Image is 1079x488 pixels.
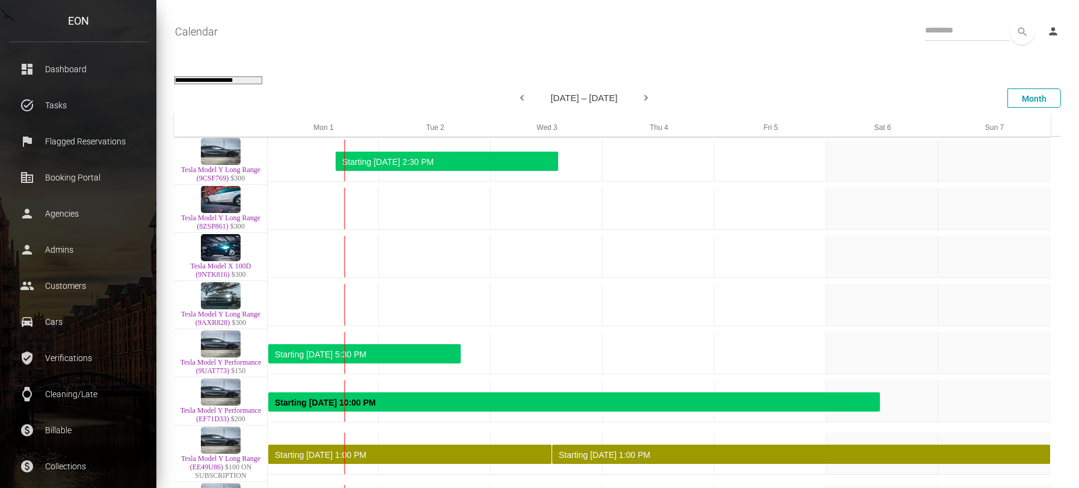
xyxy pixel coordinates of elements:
p: Booking Portal [18,168,138,187]
i: person [1047,25,1059,37]
p: Customers [18,277,138,295]
p: Cleaning/Late [18,385,138,403]
p: Flagged Reservations [18,132,138,150]
a: Tesla Model Y Performance (9UAT773) [180,358,262,375]
p: Cars [18,313,138,331]
span: $150 [231,366,245,375]
p: Billable [18,421,138,439]
div: Month [1007,88,1061,108]
span: $300 [230,174,245,182]
a: Tesla Model Y Long Range (8ZSP861) [181,214,260,230]
img: Tesla Model Y Performance (EF71D33) [201,378,241,406]
a: Tesla Model X 100D (9NTK816) [191,262,251,279]
a: flag Flagged Reservations [9,126,147,156]
div: Starting [DATE] 5:30 PM [275,345,451,364]
strong: Starting [DATE] 10:00 PM [275,398,376,407]
img: Tesla Model X 100D (9NTK816) [201,234,241,261]
a: Tesla Model Y Long Range (9AXR828) [181,310,260,327]
a: dashboard Dashboard [9,54,147,84]
a: task_alt Tasks [9,90,147,120]
a: paid Collections [9,451,147,481]
div: Starting [DATE] 2:30 PM [342,152,549,171]
td: Tesla Model Y Long Range (8ZSP861) $300 7SAYGAEE7NF359608 [174,185,268,233]
a: paid Billable [9,415,147,445]
p: Agencies [18,205,138,223]
p: Collections [18,457,138,475]
div: Tue 2 [379,113,491,136]
img: Tesla Model Y Long Range (EE49U86) [201,427,241,454]
img: Tesla Model Y Long Range (9AXR828) [201,282,241,309]
img: Tesla Model Y Performance (9UAT773) [201,330,241,357]
div: Fri 5 [715,113,826,136]
a: corporate_fare Booking Portal [9,162,147,193]
td: Tesla Model Y Long Range (9AXR828) $300 7SAYGAEE6NF402920 [174,281,268,329]
div: Rented for 26 days, 13 hours by Eugene Nevgen . Current status is rental . [268,392,880,412]
p: Admins [18,241,138,259]
td: Tesla Model Y Long Range (EE49U86) $100 ON SUBSCRIPTION 7SAYGDED4TF389283 [174,425,268,482]
span: $300 [232,270,246,279]
a: Tesla Model Y Long Range (EE49U86) [181,454,260,471]
p: Dashboard [18,60,138,78]
a: drive_eta Cars [9,307,147,337]
a: people Customers [9,271,147,301]
a: person Admins [9,235,147,265]
p: Verifications [18,349,138,367]
div: Sun 7 [938,113,1050,136]
div: Starting [DATE] 1:00 PM [559,445,1041,465]
a: Tesla Model Y Long Range (9CSF769) [181,165,260,182]
span: $300 [230,222,245,230]
a: verified_user Verifications [9,343,147,373]
p: Tasks [18,96,138,114]
div: Rented for 2 days by Izamar Moya . Current status is rental . [336,152,558,171]
div: Rented for 7 days by Timothy Reddick . Current status is verified . [552,445,1050,464]
span: $100 ON SUBSCRIPTION [195,463,251,480]
div: Next [641,90,653,108]
div: Mon 1 [268,113,379,136]
button: search [1010,20,1034,45]
div: Starting [DATE] 1:00 PM [275,445,542,465]
img: Tesla Model Y Long Range (8ZSP861) [201,186,241,213]
div: Previous [515,90,527,108]
span: $300 [232,318,246,327]
a: watch Cleaning/Late [9,379,147,409]
span: $200 [231,415,245,423]
a: Tesla Model Y Performance (EF71D33) [180,406,262,423]
div: Sat 6 [826,113,938,136]
td: Tesla Model Y Long Range (9CSF769) $300 7SAYGAEE9NF486103 [174,137,268,185]
div: Rented for 7 days by Timothy Reddick . Current status is verified . [268,445,552,464]
img: Tesla Model Y Long Range (9CSF769) [201,138,241,165]
a: person [1038,20,1070,44]
a: Calendar [175,17,218,47]
div: Rented for 5 days by Ravindra Reddy Guntaka . Current status is rental . [268,344,461,363]
td: Tesla Model X 100D (9NTK816) $300 5YJXCBE2XJF136070 [174,233,268,281]
div: Wed 3 [491,113,603,136]
td: Tesla Model Y Performance (9UAT773) $150 7SAYGDEEXTF360766 [174,329,268,377]
a: person Agencies [9,199,147,229]
div: Thu 4 [603,113,715,136]
div: [DATE] – [DATE] [141,88,1027,107]
td: Tesla Model Y Performance (EF71D33) $200 7SAYGDEE7TF413505 [174,377,268,425]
